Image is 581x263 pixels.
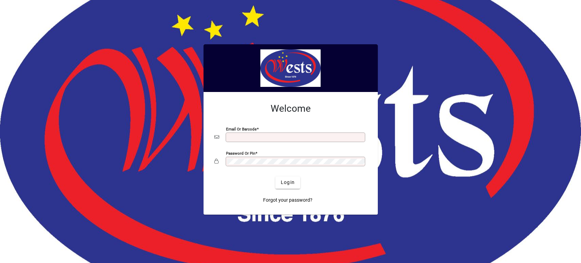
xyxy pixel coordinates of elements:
[260,194,315,206] a: Forgot your password?
[214,103,367,114] h2: Welcome
[281,179,295,186] span: Login
[226,126,257,131] mat-label: Email or Barcode
[275,176,300,189] button: Login
[263,197,312,204] span: Forgot your password?
[226,151,255,155] mat-label: Password or Pin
